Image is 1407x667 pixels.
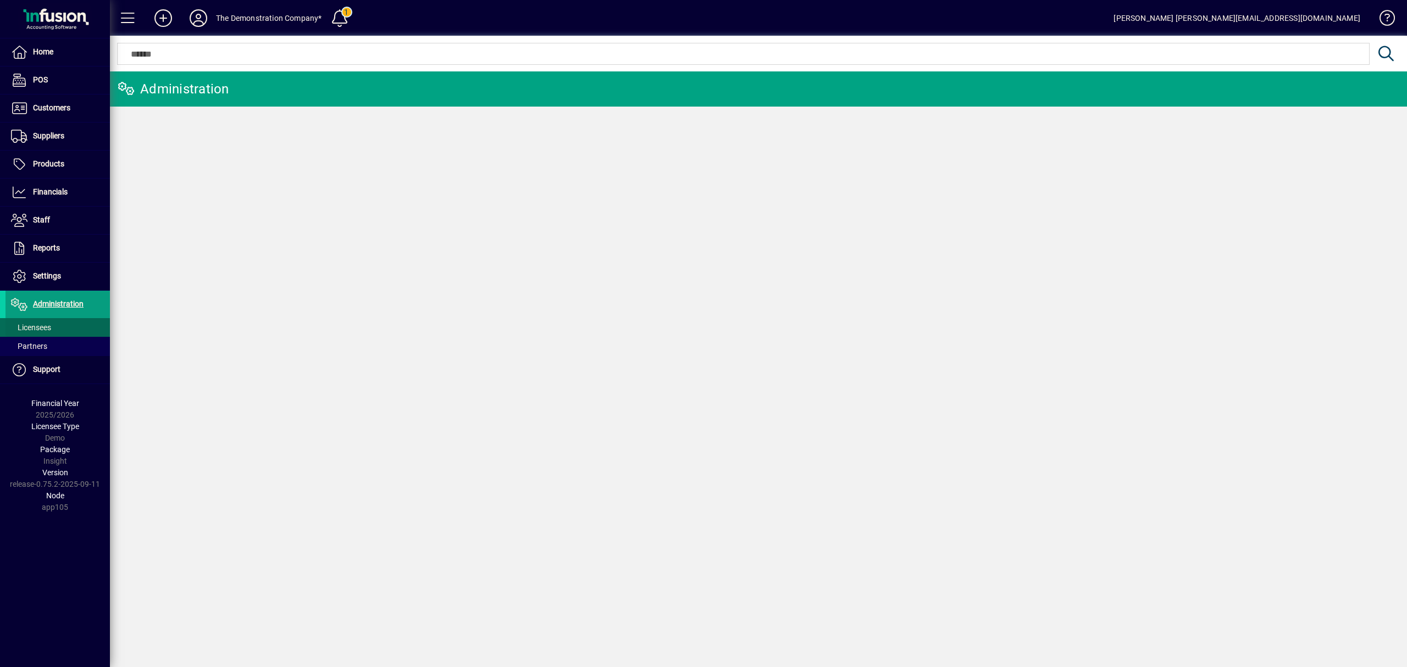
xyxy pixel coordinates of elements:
button: Profile [181,8,216,28]
a: Customers [5,95,110,122]
span: Financials [33,187,68,196]
span: Node [46,491,64,500]
span: Financial Year [31,399,79,408]
span: Products [33,159,64,168]
span: Suppliers [33,131,64,140]
div: [PERSON_NAME] [PERSON_NAME][EMAIL_ADDRESS][DOMAIN_NAME] [1114,9,1360,27]
div: Administration [118,80,229,98]
span: Reports [33,243,60,252]
span: Licensee Type [31,422,79,431]
a: Reports [5,235,110,262]
a: Knowledge Base [1371,2,1393,38]
a: Support [5,356,110,383]
span: POS [33,75,48,84]
div: The Demonstration Company* [216,9,322,27]
a: Products [5,151,110,178]
a: Staff [5,207,110,234]
a: Home [5,38,110,66]
a: Partners [5,337,110,355]
a: POS [5,66,110,94]
a: Suppliers [5,123,110,150]
span: Administration [33,299,84,308]
span: Support [33,365,60,374]
span: Package [40,445,70,454]
span: Customers [33,103,70,112]
a: Licensees [5,318,110,337]
span: Staff [33,215,50,224]
span: Home [33,47,53,56]
a: Financials [5,179,110,206]
span: Licensees [11,323,51,332]
span: Version [42,468,68,477]
span: Partners [11,342,47,351]
a: Settings [5,263,110,290]
button: Add [146,8,181,28]
span: Settings [33,271,61,280]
